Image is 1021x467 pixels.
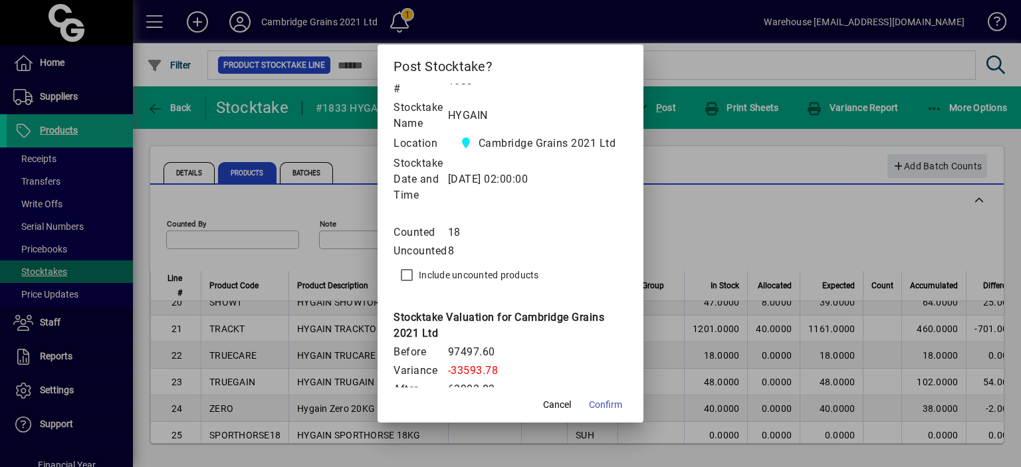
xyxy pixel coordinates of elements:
td: HYGAIN [448,98,628,133]
span: Cambridge Grains 2021 Ltd [455,134,622,153]
td: Before [394,343,448,361]
td: Uncounted [394,242,448,260]
td: 18 [448,223,628,242]
h2: Post Stocktake? [378,45,643,83]
td: 97497.60 [448,343,628,361]
span: Cancel [543,398,571,412]
td: Variance [394,361,448,380]
td: Stocktake Date and Time [394,154,448,205]
label: Include uncounted products [416,268,539,282]
td: After [394,380,448,399]
button: Confirm [584,393,627,417]
td: Stocktake Name [394,98,448,133]
td: Location [394,133,448,154]
td: 8 [448,242,628,260]
td: -33593.78 [448,361,628,380]
b: Stocktake Valuation for Cambridge Grains 2021 Ltd [394,311,604,339]
td: 63903.82 [448,380,628,399]
td: Counted [394,223,448,242]
button: Cancel [536,393,578,417]
span: Confirm [589,398,622,412]
td: [DATE] 02:00:00 [448,154,628,205]
span: Cambridge Grains 2021 Ltd [479,136,616,151]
